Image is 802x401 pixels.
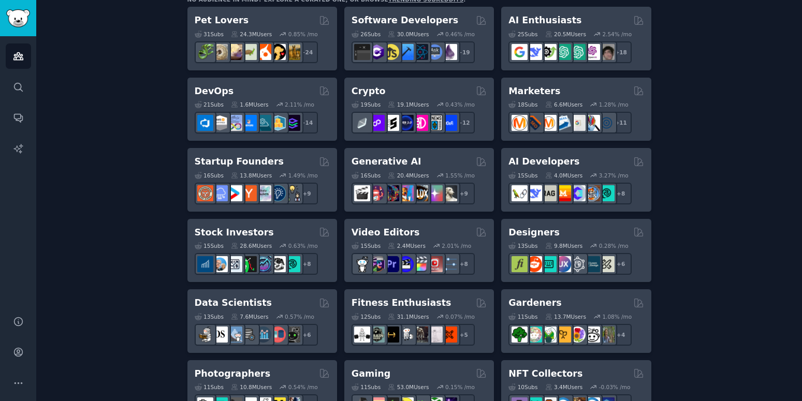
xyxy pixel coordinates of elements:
img: Emailmarketing [555,115,571,131]
img: ValueInvesting [212,256,228,272]
img: succulents [526,326,542,343]
img: SaaS [212,185,228,201]
div: 9.8M Users [545,242,583,249]
h2: Pet Lovers [195,14,249,27]
h2: Fitness Enthusiasts [352,296,451,309]
img: GymMotivation [369,326,385,343]
img: ballpython [212,44,228,60]
h2: Video Editors [352,226,420,239]
div: 2.54 % /mo [602,31,632,38]
img: Trading [241,256,257,272]
div: 0.43 % /mo [445,101,475,108]
h2: Photographers [195,367,271,380]
img: AWS_Certified_Experts [212,115,228,131]
div: 3.4M Users [545,383,583,391]
img: UX_Design [599,256,615,272]
img: GardenersWorld [599,326,615,343]
img: 0xPolygon [369,115,385,131]
img: physicaltherapy [427,326,443,343]
div: 3.27 % /mo [599,172,629,179]
img: reactnative [412,44,428,60]
div: + 8 [296,253,318,275]
div: 7.6M Users [231,313,269,320]
img: MarketingResearch [584,115,600,131]
img: DevOpsLinks [241,115,257,131]
div: 2.11 % /mo [285,101,314,108]
div: 4.0M Users [545,172,583,179]
div: 13 Sub s [508,242,537,249]
img: ethstaker [383,115,399,131]
img: editors [369,256,385,272]
img: finalcutpro [412,256,428,272]
img: dalle2 [369,185,385,201]
img: defiblockchain [412,115,428,131]
img: VideoEditors [398,256,414,272]
img: azuredevops [197,115,213,131]
img: indiehackers [255,185,271,201]
div: 11 Sub s [508,313,537,320]
img: MistralAI [555,185,571,201]
img: weightroom [398,326,414,343]
img: SavageGarden [541,326,557,343]
img: AskMarketing [541,115,557,131]
div: 21 Sub s [195,101,224,108]
div: 10.8M Users [231,383,272,391]
div: 0.54 % /mo [288,383,318,391]
img: datasets [270,326,286,343]
img: cockatiel [255,44,271,60]
img: ArtificalIntelligence [599,44,615,60]
h2: Marketers [508,85,560,98]
div: 15 Sub s [352,242,381,249]
img: content_marketing [512,115,528,131]
div: 1.28 % /mo [599,101,629,108]
img: datascience [212,326,228,343]
div: 19 Sub s [352,101,381,108]
img: analytics [255,326,271,343]
img: GardeningUK [555,326,571,343]
img: fitness30plus [412,326,428,343]
div: 0.28 % /mo [599,242,629,249]
h2: Gaming [352,367,390,380]
img: startup [226,185,242,201]
img: googleads [570,115,586,131]
h2: Startup Founders [195,155,284,168]
img: StocksAndTrading [255,256,271,272]
div: 28.6M Users [231,242,272,249]
h2: Software Developers [352,14,458,27]
h2: Gardeners [508,296,562,309]
img: PlatformEngineers [284,115,300,131]
img: vegetablegardening [512,326,528,343]
img: userexperience [570,256,586,272]
img: dividends [197,256,213,272]
img: aivideo [354,185,370,201]
img: platformengineering [255,115,271,131]
img: csharp [369,44,385,60]
div: + 8 [453,253,475,275]
div: 11 Sub s [352,383,381,391]
img: ethfinance [354,115,370,131]
h2: Designers [508,226,560,239]
img: starryai [427,185,443,201]
div: + 8 [610,183,632,204]
div: 26 Sub s [352,31,381,38]
div: + 6 [610,253,632,275]
img: elixir [441,44,457,60]
div: 1.55 % /mo [445,172,475,179]
div: + 4 [610,324,632,346]
img: gopro [354,256,370,272]
img: iOSProgramming [398,44,414,60]
img: defi_ [441,115,457,131]
img: MachineLearning [197,326,213,343]
img: UrbanGardening [584,326,600,343]
img: technicalanalysis [284,256,300,272]
div: 31.1M Users [388,313,429,320]
div: 15 Sub s [195,242,224,249]
img: OpenSourceAI [570,185,586,201]
div: 0.63 % /mo [288,242,318,249]
div: + 24 [296,41,318,63]
img: OnlineMarketing [599,115,615,131]
img: learndesign [584,256,600,272]
img: data [284,326,300,343]
div: 53.0M Users [388,383,429,391]
div: 10 Sub s [508,383,537,391]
